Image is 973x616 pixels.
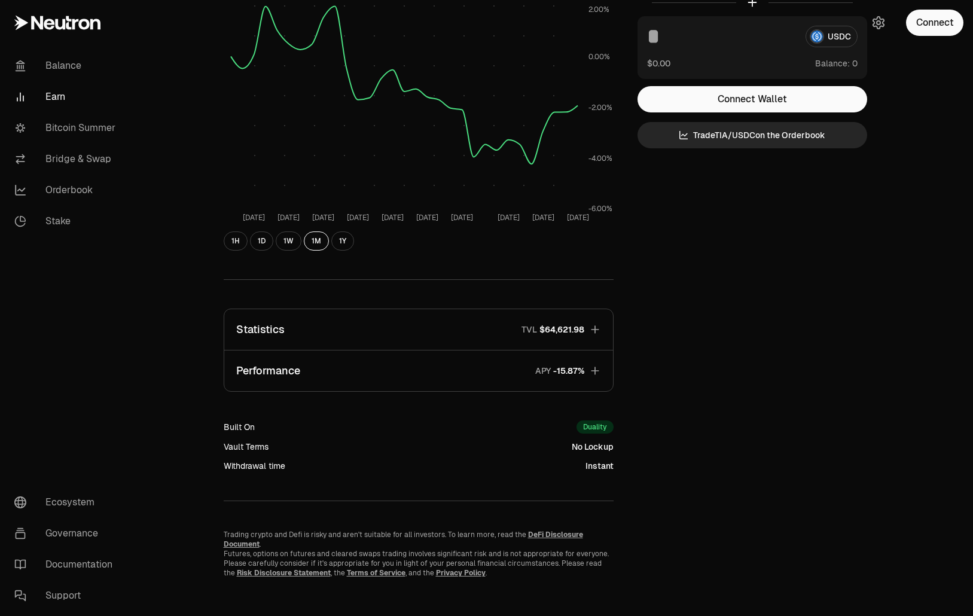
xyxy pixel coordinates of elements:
a: Bridge & Swap [5,144,129,175]
tspan: -4.00% [588,154,612,163]
span: Balance: [815,57,850,69]
tspan: [DATE] [347,213,369,222]
tspan: [DATE] [277,213,300,222]
tspan: [DATE] [497,213,519,222]
tspan: [DATE] [532,213,554,222]
a: Bitcoin Summer [5,112,129,144]
button: $0.00 [647,57,670,69]
tspan: [DATE] [416,213,438,222]
tspan: [DATE] [451,213,473,222]
div: Vault Terms [224,441,269,453]
a: Balance [5,50,129,81]
a: Documentation [5,549,129,580]
tspan: [DATE] [243,213,265,222]
button: Connect [906,10,963,36]
div: No Lockup [572,441,614,453]
tspan: 2.00% [588,5,609,14]
tspan: [DATE] [382,213,404,222]
button: 1Y [331,231,354,251]
button: StatisticsTVL$64,621.98 [224,309,613,350]
a: Earn [5,81,129,112]
button: 1M [304,231,329,251]
p: Trading crypto and Defi is risky and aren't suitable for all investors. To learn more, read the . [224,530,614,549]
tspan: [DATE] [566,213,588,222]
a: Risk Disclosure Statement [237,568,331,578]
button: 1W [276,231,301,251]
button: 1H [224,231,248,251]
button: PerformanceAPY [224,350,613,391]
a: Stake [5,206,129,237]
div: Duality [577,420,614,434]
div: Instant [585,460,614,472]
a: Governance [5,518,129,549]
div: Withdrawal time [224,460,285,472]
p: TVL [521,324,537,336]
tspan: -6.00% [588,204,612,214]
p: Futures, options on futures and cleared swaps trading involves significant risk and is not approp... [224,549,614,578]
div: Built On [224,421,255,433]
a: DeFi Disclosure Document [224,530,583,549]
a: Terms of Service [347,568,405,578]
tspan: -2.00% [588,103,612,112]
a: Support [5,580,129,611]
p: Performance [236,362,300,379]
a: Orderbook [5,175,129,206]
a: TradeTIA/USDCon the Orderbook [638,122,867,148]
a: Ecosystem [5,487,129,518]
span: $64,621.98 [539,324,584,336]
p: Statistics [236,321,285,338]
button: Connect Wallet [638,86,867,112]
a: Privacy Policy [436,568,486,578]
tspan: 0.00% [588,52,610,62]
button: 1D [250,231,273,251]
p: APY [535,365,551,377]
tspan: [DATE] [312,213,334,222]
